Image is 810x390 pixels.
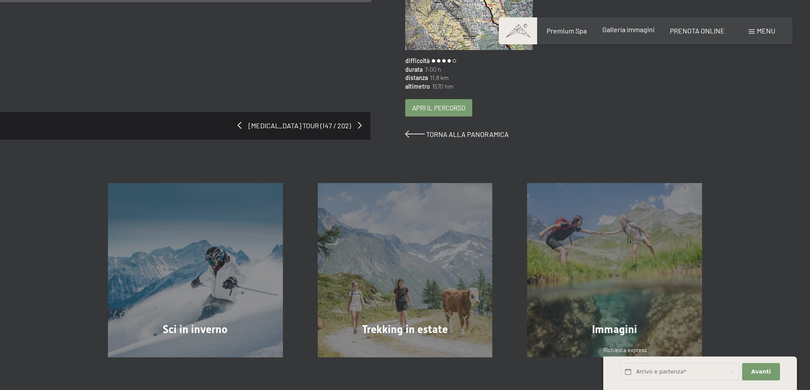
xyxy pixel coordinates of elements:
span: 7:00 h [423,65,441,74]
span: difficoltà [405,57,430,65]
a: Premium Spa [547,27,587,35]
span: distanza [405,73,428,82]
a: Escursione al riufugio più elevato della Valle Aurina Immagini [510,183,719,358]
span: [MEDICAL_DATA] tour (147 / 202) [242,121,358,130]
span: Immagini [592,323,637,336]
a: Galleria immagini [602,25,655,33]
span: altimetro [405,82,430,91]
span: 1570 hm [430,82,454,91]
span: Richiesta express [603,347,647,353]
a: PRENOTA ONLINE [670,27,725,35]
span: Torna alla panoramica [426,130,509,138]
span: durata [405,65,423,74]
span: Apri il percorso [412,103,465,113]
span: Trekking in estate [362,323,448,336]
a: Escursione al riufugio più elevato della Valle Aurina Trekking in estate [300,183,510,358]
a: Escursione al riufugio più elevato della Valle Aurina Sci in inverno [91,183,300,358]
span: Sci in inverno [163,323,228,336]
span: Avanti [751,368,771,376]
a: Torna alla panoramica [405,130,509,138]
span: Menu [757,27,775,35]
button: Avanti [742,363,780,381]
span: 11,8 km [428,73,449,82]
